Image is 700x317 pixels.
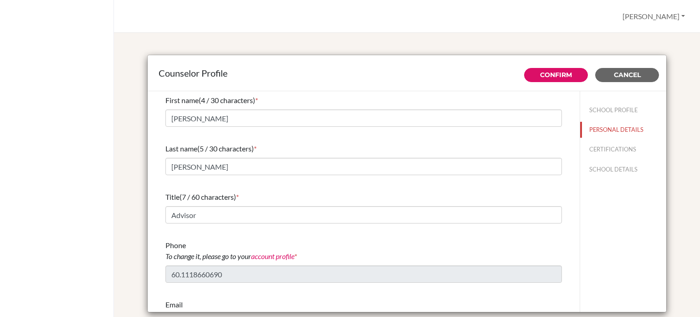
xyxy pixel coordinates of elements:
[165,144,197,153] span: Last name
[618,8,689,25] button: [PERSON_NAME]
[580,161,666,177] button: SCHOOL DETAILS
[165,252,294,260] i: To change it, please go to your
[251,252,294,260] a: account profile
[165,241,294,260] span: Phone
[580,141,666,157] button: CERTIFICATIONS
[159,66,655,80] div: Counselor Profile
[580,122,666,138] button: PERSONAL DETAILS
[580,102,666,118] button: SCHOOL PROFILE
[199,96,255,104] span: (4 / 30 characters)
[165,192,180,201] span: Title
[180,192,236,201] span: (7 / 60 characters)
[197,144,254,153] span: (5 / 30 characters)
[165,96,199,104] span: First name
